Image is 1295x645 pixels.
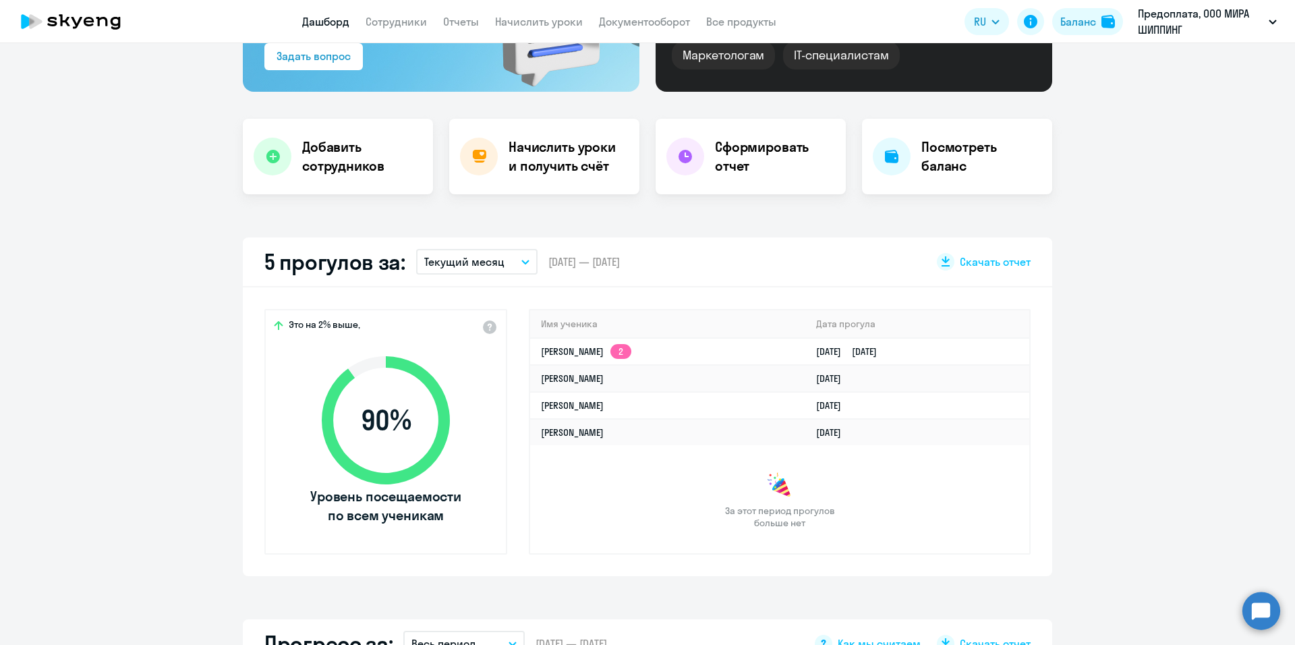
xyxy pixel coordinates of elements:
[816,399,852,412] a: [DATE]
[816,345,888,358] a: [DATE][DATE]
[541,345,631,358] a: [PERSON_NAME]2
[530,310,805,338] th: Имя ученика
[816,426,852,439] a: [DATE]
[264,248,405,275] h2: 5 прогулов за:
[1131,5,1284,38] button: Предоплата, ООО МИРА ШИППИНГ
[548,254,620,269] span: [DATE] — [DATE]
[672,41,775,69] div: Маркетологам
[816,372,852,385] a: [DATE]
[424,254,505,270] p: Текущий месяц
[1101,15,1115,28] img: balance
[308,404,463,437] span: 90 %
[610,344,631,359] app-skyeng-badge: 2
[509,138,626,175] h4: Начислить уроки и получить счёт
[289,318,360,335] span: Это на 2% выше,
[706,15,776,28] a: Все продукты
[715,138,835,175] h4: Сформировать отчет
[495,15,583,28] a: Начислить уроки
[960,254,1031,269] span: Скачать отчет
[805,310,1029,338] th: Дата прогула
[599,15,690,28] a: Документооборот
[1060,13,1096,30] div: Баланс
[541,372,604,385] a: [PERSON_NAME]
[766,472,793,499] img: congrats
[541,399,604,412] a: [PERSON_NAME]
[416,249,538,275] button: Текущий месяц
[1138,5,1263,38] p: Предоплата, ООО МИРА ШИППИНГ
[921,138,1041,175] h4: Посмотреть баланс
[783,41,899,69] div: IT-специалистам
[723,505,836,529] span: За этот период прогулов больше нет
[302,15,349,28] a: Дашборд
[443,15,479,28] a: Отчеты
[541,426,604,439] a: [PERSON_NAME]
[965,8,1009,35] button: RU
[1052,8,1123,35] button: Балансbalance
[302,138,422,175] h4: Добавить сотрудников
[308,487,463,525] span: Уровень посещаемости по всем ученикам
[974,13,986,30] span: RU
[366,15,427,28] a: Сотрудники
[264,43,363,70] button: Задать вопрос
[277,48,351,64] div: Задать вопрос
